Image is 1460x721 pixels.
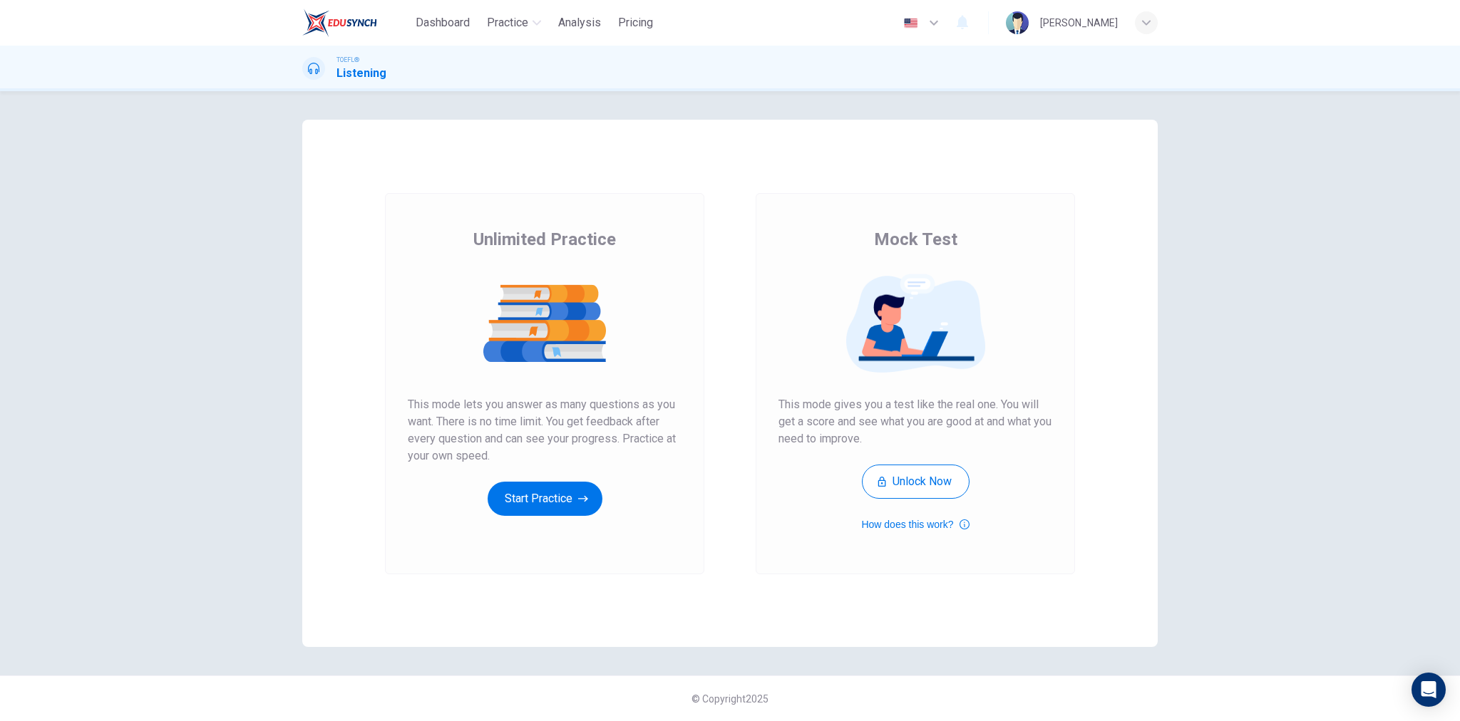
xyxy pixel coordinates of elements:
[302,9,377,37] img: EduSynch logo
[487,14,528,31] span: Practice
[552,10,607,36] button: Analysis
[410,10,475,36] button: Dashboard
[861,516,969,533] button: How does this work?
[1040,14,1118,31] div: [PERSON_NAME]
[618,14,653,31] span: Pricing
[416,14,470,31] span: Dashboard
[473,228,616,251] span: Unlimited Practice
[481,10,547,36] button: Practice
[302,9,410,37] a: EduSynch logo
[612,10,659,36] button: Pricing
[1412,673,1446,707] div: Open Intercom Messenger
[778,396,1052,447] span: This mode gives you a test like the real one. You will get a score and see what you are good at a...
[408,396,682,465] span: This mode lets you answer as many questions as you want. There is no time limit. You get feedback...
[902,18,920,28] img: en
[336,65,386,82] h1: Listening
[336,55,359,65] span: TOEFL®
[488,482,602,516] button: Start Practice
[558,14,601,31] span: Analysis
[874,228,957,251] span: Mock Test
[692,693,768,705] span: © Copyright 2025
[862,465,970,499] button: Unlock Now
[1006,11,1029,34] img: Profile picture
